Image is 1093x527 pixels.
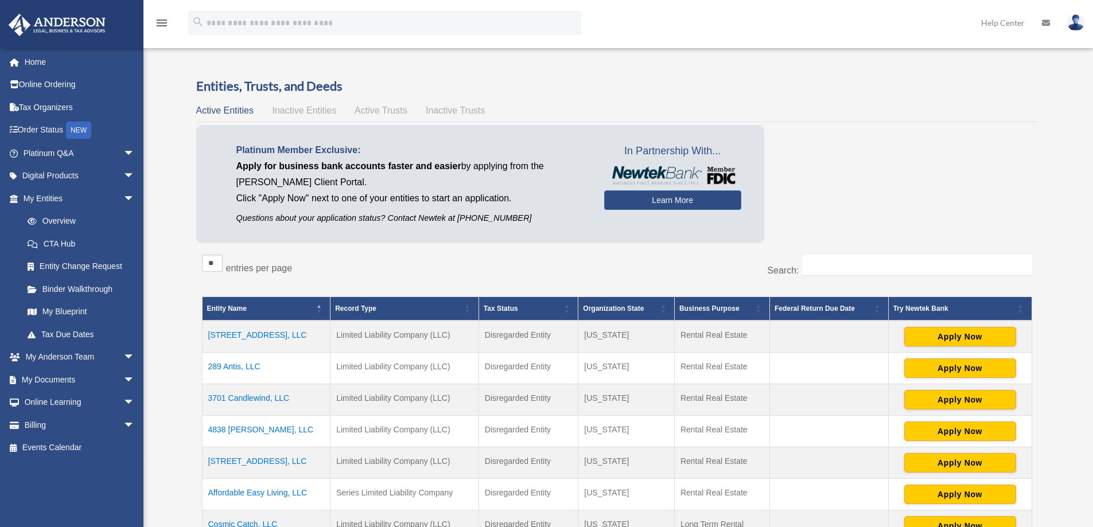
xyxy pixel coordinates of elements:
[893,302,1014,315] div: Try Newtek Bank
[8,436,152,459] a: Events Calendar
[578,447,675,479] td: [US_STATE]
[123,413,146,437] span: arrow_drop_down
[674,353,769,384] td: Rental Real Estate
[8,119,152,142] a: Order StatusNEW
[155,20,169,30] a: menu
[8,96,152,119] a: Tax Organizers
[8,73,152,96] a: Online Ordering
[578,297,675,321] th: Organization State: Activate to sort
[202,416,330,447] td: 4838 [PERSON_NAME], LLC
[610,166,736,185] img: NewtekBankLogoSM.png
[8,142,152,165] a: Platinum Q&Aarrow_drop_down
[8,346,152,369] a: My Anderson Teamarrow_drop_down
[1067,14,1084,31] img: User Pic
[674,479,769,510] td: Rental Real Estate
[8,391,152,414] a: Online Learningarrow_drop_down
[8,165,152,188] a: Digital Productsarrow_drop_down
[330,479,479,510] td: Series Limited Liability Company
[330,353,479,384] td: Limited Liability Company (LLC)
[202,297,330,321] th: Entity Name: Activate to invert sorting
[679,305,740,313] span: Business Purpose
[479,479,578,510] td: Disregarded Entity
[16,255,146,278] a: Entity Change Request
[123,368,146,392] span: arrow_drop_down
[330,321,479,353] td: Limited Liability Company (LLC)
[888,297,1032,321] th: Try Newtek Bank : Activate to sort
[426,106,485,115] span: Inactive Trusts
[479,416,578,447] td: Disregarded Entity
[123,391,146,415] span: arrow_drop_down
[335,305,376,313] span: Record Type
[355,106,407,115] span: Active Trusts
[8,413,152,436] a: Billingarrow_drop_down
[236,190,587,206] p: Click "Apply Now" next to one of your entities to start an application.
[904,390,1016,409] button: Apply Now
[674,416,769,447] td: Rental Real Estate
[330,416,479,447] td: Limited Liability Company (LLC)
[16,323,146,346] a: Tax Due Dates
[196,77,1038,95] h3: Entities, Trusts, and Deeds
[16,210,141,233] a: Overview
[775,305,855,313] span: Federal Return Due Date
[578,321,675,353] td: [US_STATE]
[604,190,741,210] a: Learn More
[207,305,247,313] span: Entity Name
[479,321,578,353] td: Disregarded Entity
[123,142,146,165] span: arrow_drop_down
[479,384,578,416] td: Disregarded Entity
[330,384,479,416] td: Limited Liability Company (LLC)
[484,305,518,313] span: Tax Status
[196,106,254,115] span: Active Entities
[16,278,146,300] a: Binder Walkthrough
[16,300,146,323] a: My Blueprint
[123,187,146,210] span: arrow_drop_down
[769,297,888,321] th: Federal Return Due Date: Activate to sort
[674,447,769,479] td: Rental Real Estate
[479,353,578,384] td: Disregarded Entity
[479,447,578,479] td: Disregarded Entity
[202,353,330,384] td: 289 Antis, LLC
[123,346,146,369] span: arrow_drop_down
[155,16,169,30] i: menu
[16,232,146,255] a: CTA Hub
[236,158,587,190] p: by applying from the [PERSON_NAME] Client Portal.
[202,479,330,510] td: Affordable Easy Living, LLC
[904,485,1016,504] button: Apply Now
[578,353,675,384] td: [US_STATE]
[236,142,587,158] p: Platinum Member Exclusive:
[604,142,741,161] span: In Partnership With...
[904,327,1016,346] button: Apply Now
[8,50,152,73] a: Home
[123,165,146,188] span: arrow_drop_down
[578,479,675,510] td: [US_STATE]
[904,421,1016,441] button: Apply Now
[226,263,293,273] label: entries per page
[5,14,109,36] img: Anderson Advisors Platinum Portal
[330,447,479,479] td: Limited Liability Company (LLC)
[674,297,769,321] th: Business Purpose: Activate to sort
[330,297,479,321] th: Record Type: Activate to sort
[192,15,204,28] i: search
[578,416,675,447] td: [US_STATE]
[202,384,330,416] td: 3701 Candlewind, LLC
[578,384,675,416] td: [US_STATE]
[674,384,769,416] td: Rental Real Estate
[8,368,152,391] a: My Documentsarrow_drop_down
[66,122,91,139] div: NEW
[767,266,799,275] label: Search:
[236,211,587,225] p: Questions about your application status? Contact Newtek at [PHONE_NUMBER]
[904,358,1016,378] button: Apply Now
[272,106,336,115] span: Inactive Entities
[904,453,1016,473] button: Apply Now
[8,187,146,210] a: My Entitiesarrow_drop_down
[202,447,330,479] td: [STREET_ADDRESS], LLC
[583,305,644,313] span: Organization State
[674,321,769,353] td: Rental Real Estate
[236,161,461,171] span: Apply for business bank accounts faster and easier
[479,297,578,321] th: Tax Status: Activate to sort
[202,321,330,353] td: [STREET_ADDRESS], LLC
